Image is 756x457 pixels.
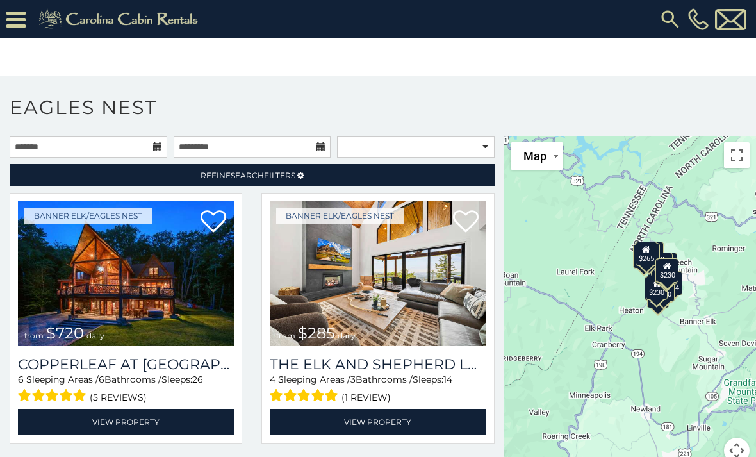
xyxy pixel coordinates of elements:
[270,201,486,346] img: The Elk And Shepherd Lodge at Eagles Nest
[511,142,563,170] button: Change map style
[90,389,147,406] span: (5 reviews)
[201,209,226,236] a: Add to favorites
[276,331,295,340] span: from
[453,209,479,236] a: Add to favorites
[24,208,152,224] a: Banner Elk/Eagles Nest
[685,8,712,30] a: [PHONE_NUMBER]
[648,283,670,308] div: $215
[86,331,104,340] span: daily
[10,164,495,186] a: RefineSearchFilters
[270,409,486,435] a: View Property
[18,409,234,435] a: View Property
[523,149,546,163] span: Map
[638,242,660,267] div: $305
[18,201,234,346] img: Copperleaf at Eagles Nest
[270,201,486,346] a: The Elk And Shepherd Lodge at Eagles Nest from $285 daily
[633,244,655,268] div: $285
[341,389,391,406] span: (1 review)
[24,331,44,340] span: from
[651,253,673,277] div: $315
[655,260,677,284] div: $225
[201,170,295,180] span: Refine Filters
[724,142,750,168] button: Toggle fullscreen view
[350,374,356,385] span: 3
[270,356,486,373] h3: The Elk And Shepherd Lodge at Eagles Nest
[276,208,404,224] a: Banner Elk/Eagles Nest
[270,373,486,406] div: Sleeping Areas / Bathrooms / Sleeps:
[270,356,486,373] a: The Elk And Shepherd Lodge at [GEOGRAPHIC_DATA]
[338,331,356,340] span: daily
[653,278,675,302] div: $250
[298,324,335,342] span: $285
[18,356,234,373] a: Copperleaf at [GEOGRAPHIC_DATA]
[18,373,234,406] div: Sleeping Areas / Bathrooms / Sleeps:
[645,276,666,301] div: $305
[657,258,678,283] div: $230
[192,374,203,385] span: 26
[655,252,677,276] div: $200
[18,201,234,346] a: Copperleaf at Eagles Nest from $720 daily
[656,258,678,283] div: $230
[636,242,657,266] div: $265
[659,8,682,31] img: search-regular.svg
[231,170,264,180] span: Search
[46,324,84,342] span: $720
[32,6,209,32] img: Khaki-logo.png
[18,374,24,385] span: 6
[646,275,668,299] div: $230
[18,356,234,373] h3: Copperleaf at Eagles Nest
[443,374,452,385] span: 14
[99,374,104,385] span: 6
[270,374,275,385] span: 4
